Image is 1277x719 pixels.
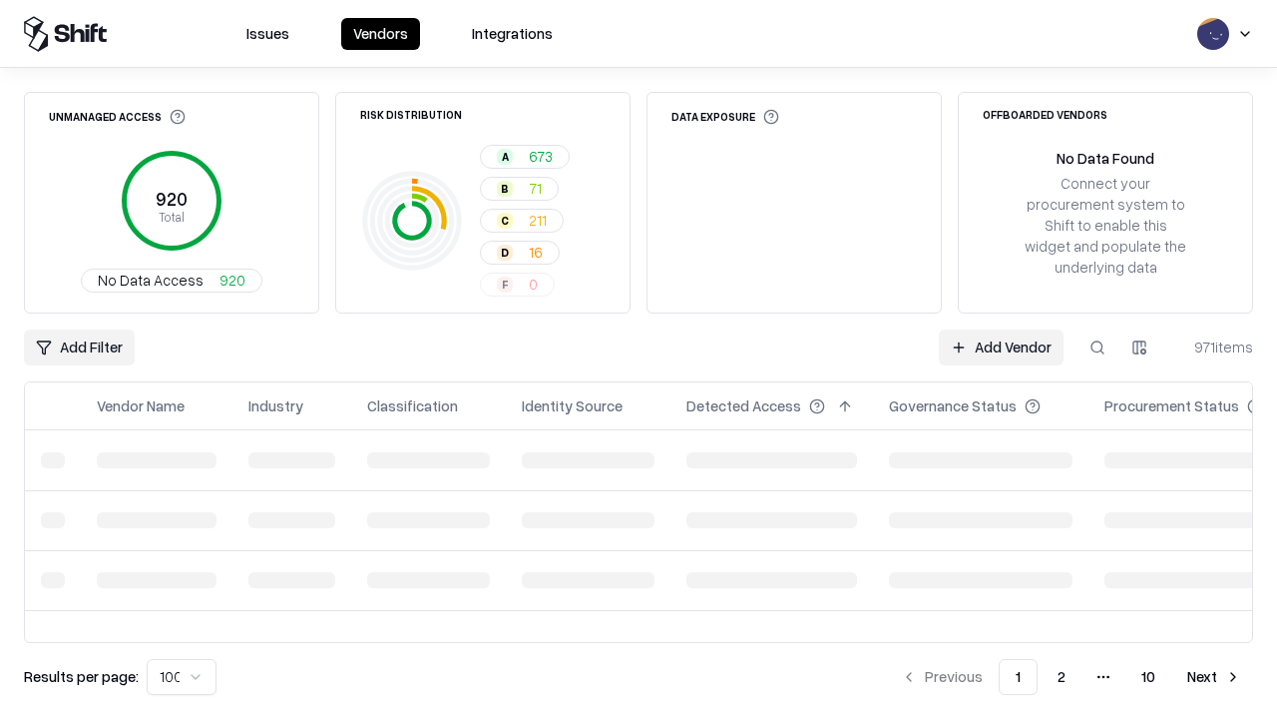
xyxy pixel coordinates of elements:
span: 920 [219,270,245,291]
button: 2 [1042,659,1081,695]
div: No Data Found [1057,148,1154,169]
div: B [497,181,513,197]
button: A673 [480,145,570,169]
span: 673 [529,146,553,167]
span: 16 [529,242,543,263]
div: Connect your procurement system to Shift to enable this widget and populate the underlying data [1023,173,1188,279]
div: Procurement Status [1104,395,1239,416]
div: D [497,245,513,261]
div: Unmanaged Access [49,109,186,125]
a: Add Vendor [939,330,1064,365]
div: Risk Distribution [360,109,462,120]
tspan: Total [159,209,185,225]
span: 71 [529,178,542,199]
div: Classification [367,395,458,416]
div: A [497,149,513,165]
div: 971 items [1173,337,1253,358]
button: B71 [480,177,559,201]
button: 1 [999,659,1038,695]
button: Next [1175,659,1253,695]
span: 211 [529,210,547,231]
button: Issues [234,18,301,50]
button: Add Filter [24,330,135,365]
div: Detected Access [686,395,801,416]
div: Governance Status [889,395,1017,416]
div: Identity Source [522,395,623,416]
button: C211 [480,209,564,233]
div: Offboarded Vendors [983,109,1107,120]
tspan: 920 [156,188,188,210]
span: No Data Access [98,270,204,291]
button: Integrations [460,18,565,50]
div: Data Exposure [671,109,779,125]
p: Results per page: [24,666,139,687]
div: C [497,213,513,229]
button: 10 [1125,659,1171,695]
nav: pagination [889,659,1253,695]
button: D16 [480,241,560,265]
button: Vendors [341,18,420,50]
button: No Data Access920 [81,269,262,293]
div: Industry [248,395,303,416]
div: Vendor Name [97,395,185,416]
